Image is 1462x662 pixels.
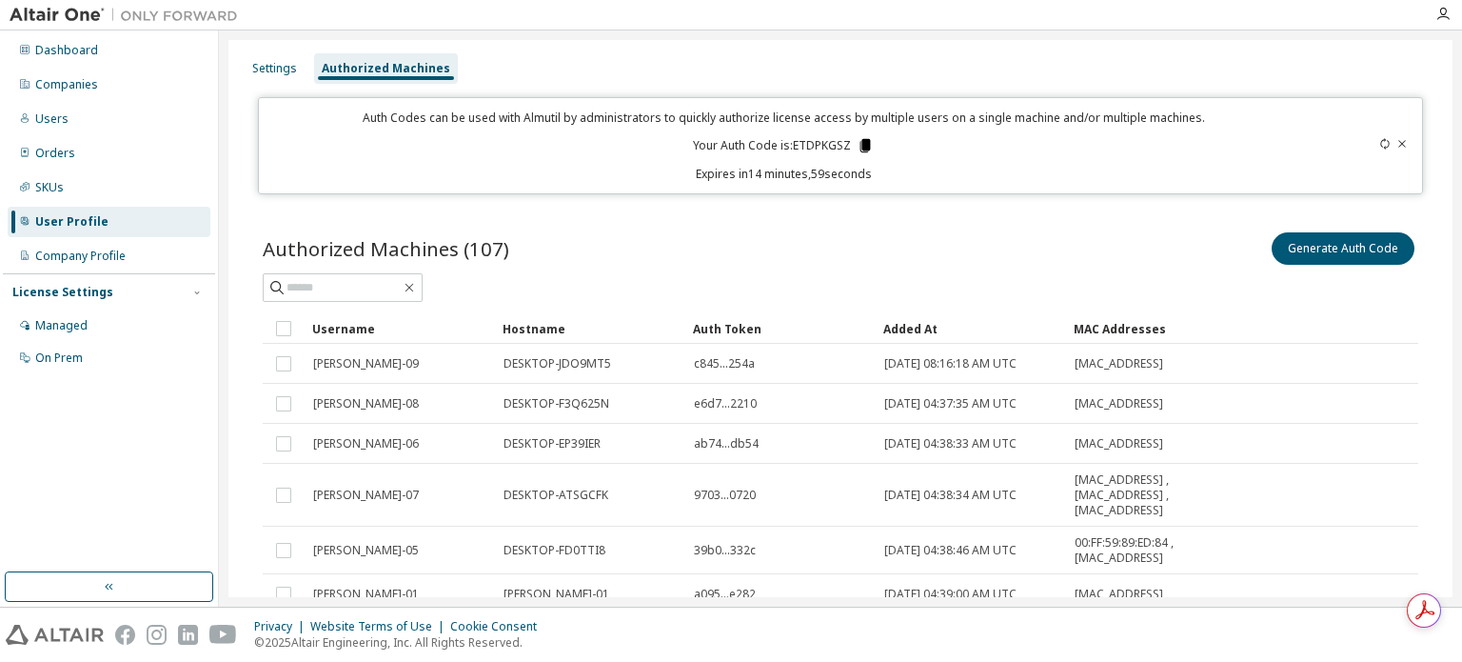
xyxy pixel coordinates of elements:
[322,61,450,76] div: Authorized Machines
[6,625,104,645] img: altair_logo.svg
[35,146,75,161] div: Orders
[884,396,1017,411] span: [DATE] 04:37:35 AM UTC
[884,356,1017,371] span: [DATE] 08:16:18 AM UTC
[35,43,98,58] div: Dashboard
[1272,232,1414,265] button: Generate Auth Code
[694,436,759,451] span: ab74...db54
[115,625,135,645] img: facebook.svg
[504,488,608,503] span: DESKTOP-ATSGCFK
[209,625,237,645] img: youtube.svg
[694,543,756,558] span: 39b0...332c
[313,488,419,503] span: [PERSON_NAME]-07
[254,634,548,651] p: © 2025 Altair Engineering, Inc. All Rights Reserved.
[35,111,69,127] div: Users
[694,488,756,503] span: 9703...0720
[1075,472,1208,518] span: [MAC_ADDRESS] , [MAC_ADDRESS] , [MAC_ADDRESS]
[313,543,419,558] span: [PERSON_NAME]-05
[693,137,874,154] p: Your Auth Code is: ETDPKGSZ
[270,110,1296,126] p: Auth Codes can be used with Almutil by administrators to quickly authorize license access by mult...
[1074,313,1209,344] div: MAC Addresses
[1075,396,1163,411] span: [MAC_ADDRESS]
[504,543,605,558] span: DESKTOP-FD0TTI8
[694,587,756,602] span: a095...e282
[254,619,310,634] div: Privacy
[35,214,109,230] div: User Profile
[263,235,509,262] span: Authorized Machines (107)
[884,488,1017,503] span: [DATE] 04:38:34 AM UTC
[178,625,198,645] img: linkedin.svg
[147,625,167,645] img: instagram.svg
[693,313,868,344] div: Auth Token
[252,61,297,76] div: Settings
[504,587,609,602] span: [PERSON_NAME]-01
[884,436,1017,451] span: [DATE] 04:38:33 AM UTC
[1075,535,1208,566] span: 00:FF:59:89:ED:84 , [MAC_ADDRESS]
[504,396,609,411] span: DESKTOP-F3Q625N
[503,313,678,344] div: Hostname
[694,356,755,371] span: c845...254a
[270,166,1296,182] p: Expires in 14 minutes, 59 seconds
[35,77,98,92] div: Companies
[313,356,419,371] span: [PERSON_NAME]-09
[313,587,419,602] span: [PERSON_NAME]-01
[694,396,757,411] span: e6d7...2210
[883,313,1058,344] div: Added At
[12,285,113,300] div: License Settings
[884,587,1017,602] span: [DATE] 04:39:00 AM UTC
[504,436,601,451] span: DESKTOP-EP39IER
[35,249,126,264] div: Company Profile
[1075,587,1163,602] span: [MAC_ADDRESS]
[312,313,487,344] div: Username
[504,356,611,371] span: DESKTOP-JDO9MT5
[884,543,1017,558] span: [DATE] 04:38:46 AM UTC
[35,180,64,195] div: SKUs
[10,6,247,25] img: Altair One
[35,351,83,366] div: On Prem
[313,436,419,451] span: [PERSON_NAME]-06
[310,619,450,634] div: Website Terms of Use
[35,318,88,333] div: Managed
[1075,436,1163,451] span: [MAC_ADDRESS]
[313,396,419,411] span: [PERSON_NAME]-08
[450,619,548,634] div: Cookie Consent
[1075,356,1163,371] span: [MAC_ADDRESS]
